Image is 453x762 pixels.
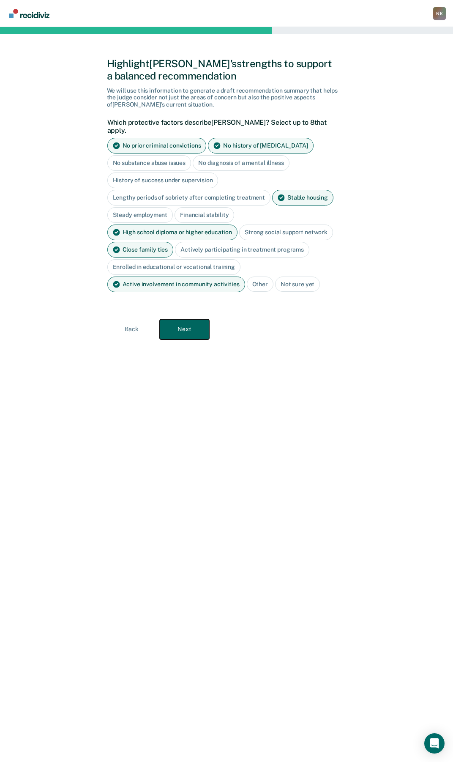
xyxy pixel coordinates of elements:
button: Back [107,319,156,340]
div: No history of [MEDICAL_DATA] [208,138,313,153]
div: Enrolled in educational or vocational training [107,259,241,275]
div: Actively participating in treatment programs [175,242,309,258]
div: Open Intercom Messenger [424,733,445,754]
div: Highlight [PERSON_NAME]'s strengths to support a balanced recommendation [107,58,347,82]
div: No prior criminal convictions [107,138,207,153]
div: Close family ties [107,242,174,258]
div: Strong social support network [239,225,333,240]
div: High school diploma or higher education [107,225,238,240]
img: Recidiviz [9,9,49,18]
button: Profile dropdown button [433,7,446,20]
div: Financial stability [175,207,234,223]
div: Lengthy periods of sobriety after completing treatment [107,190,270,206]
div: No diagnosis of a mental illness [193,155,289,171]
button: Next [160,319,209,340]
div: Stable housing [272,190,333,206]
div: History of success under supervision [107,173,218,188]
div: Other [247,277,273,292]
div: Not sure yet [275,277,320,292]
div: No substance abuse issues [107,155,191,171]
div: Active involvement in community activities [107,277,245,292]
div: Steady employment [107,207,173,223]
label: Which protective factors describe [PERSON_NAME] ? Select up to 8 that apply. [107,118,342,134]
div: N K [433,7,446,20]
div: We will use this information to generate a draft recommendation summary that helps the judge cons... [107,87,347,108]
